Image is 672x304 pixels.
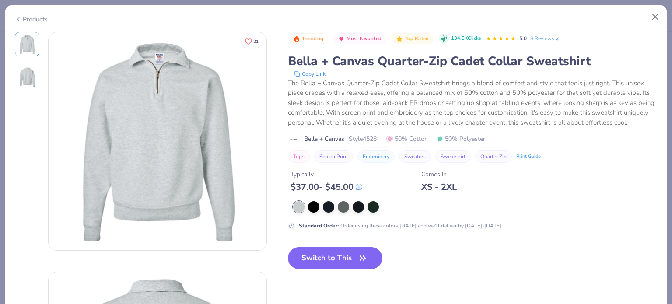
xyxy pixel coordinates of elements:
img: Most Favorited sort [338,35,345,42]
button: copy to clipboard [291,70,328,78]
div: 5.0 Stars [486,32,516,46]
span: 5.0 [519,35,527,42]
button: Sweatshirt [435,150,471,163]
img: Front [17,34,38,55]
img: Front [49,32,266,250]
strong: Standard Order : [299,222,339,229]
button: Tops [288,150,310,163]
div: The Bella + Canvas Quarter-Zip Cadet Collar Sweatshirt brings a blend of comfort and style that f... [288,78,658,128]
div: Order using these colors [DATE] and we'll deliver by [DATE]-[DATE]. [299,222,503,230]
div: $ 37.00 - $ 45.00 [290,182,362,192]
div: XS - 2XL [421,182,457,192]
button: Badge Button [392,33,434,45]
span: 50% Polyester [437,134,485,143]
img: Trending sort [293,35,300,42]
span: Most Favorited [346,36,381,41]
div: Print Guide [516,153,541,161]
button: Embroidery [357,150,395,163]
span: 21 [253,39,259,44]
div: Comes In [421,170,457,179]
span: Style 4528 [349,134,377,143]
button: Switch to This [288,247,383,269]
button: Quarter Zip [475,150,512,163]
a: 8 Reviews [530,35,560,42]
div: Bella + Canvas Quarter-Zip Cadet Collar Sweatshirt [288,53,658,70]
span: Trending [302,36,323,41]
span: 134.5K Clicks [451,35,481,42]
button: Badge Button [333,33,386,45]
button: Sweaters [399,150,431,163]
span: Bella + Canvas [304,134,344,143]
div: Typically [290,170,362,179]
img: Top Rated sort [396,35,403,42]
button: Close [647,9,664,25]
div: Products [15,15,48,24]
button: Like [241,35,262,48]
button: Screen Print [314,150,353,163]
button: Badge Button [289,33,328,45]
img: Back [17,67,38,88]
img: brand logo [288,136,300,143]
span: 50% Cotton [386,134,428,143]
span: Top Rated [405,36,429,41]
